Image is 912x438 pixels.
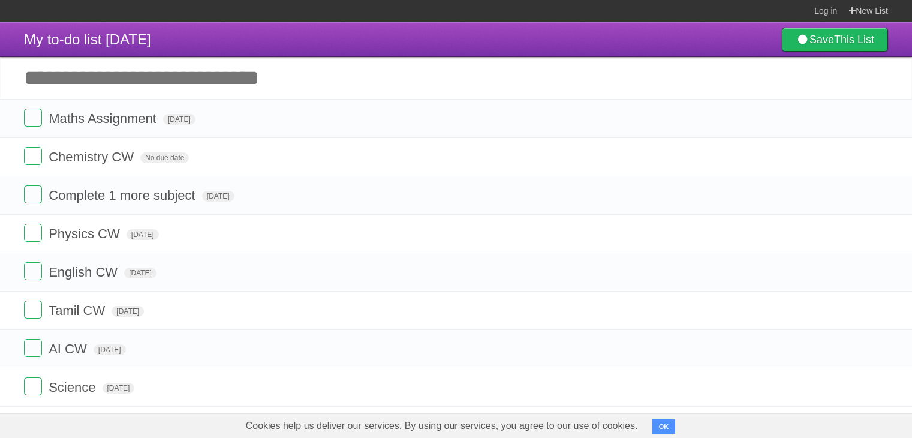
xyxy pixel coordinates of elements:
[24,339,42,357] label: Done
[163,114,195,125] span: [DATE]
[24,147,42,165] label: Done
[652,419,676,434] button: OK
[24,262,42,280] label: Done
[49,341,90,356] span: AI CW
[140,152,189,163] span: No due date
[103,383,135,394] span: [DATE]
[49,265,121,280] span: English CW
[49,111,159,126] span: Maths Assignment
[49,380,98,395] span: Science
[202,191,234,202] span: [DATE]
[49,188,198,203] span: Complete 1 more subject
[124,268,156,278] span: [DATE]
[24,109,42,127] label: Done
[24,31,151,47] span: My to-do list [DATE]
[94,344,126,355] span: [DATE]
[24,185,42,203] label: Done
[49,303,108,318] span: Tamil CW
[834,34,874,46] b: This List
[24,224,42,242] label: Done
[112,306,144,317] span: [DATE]
[24,301,42,319] label: Done
[127,229,159,240] span: [DATE]
[49,149,137,164] span: Chemistry CW
[234,414,650,438] span: Cookies help us deliver our services. By using our services, you agree to our use of cookies.
[49,226,123,241] span: Physics CW
[24,377,42,395] label: Done
[782,28,888,52] a: SaveThis List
